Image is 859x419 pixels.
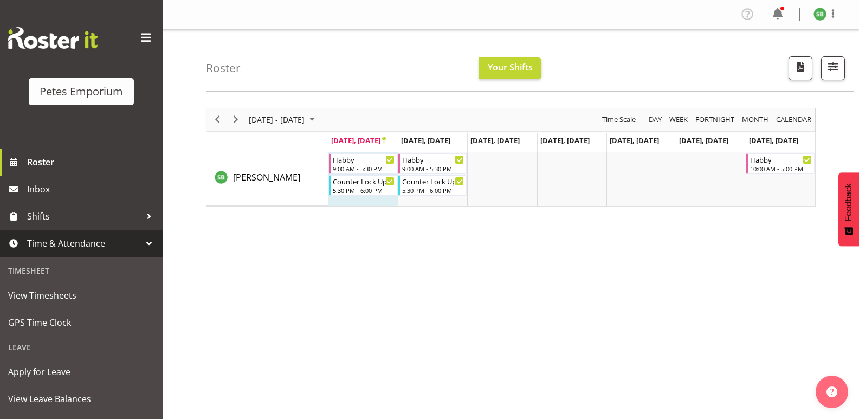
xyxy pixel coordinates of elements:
[206,62,241,74] h4: Roster
[333,176,395,186] div: Counter Lock Up
[750,164,812,173] div: 10:00 AM - 5:00 PM
[245,108,321,131] div: September 22 - 28, 2025
[248,113,306,126] span: [DATE] - [DATE]
[844,183,854,221] span: Feedback
[401,136,450,145] span: [DATE], [DATE]
[813,8,826,21] img: stephanie-burden9828.jpg
[775,113,812,126] span: calendar
[8,391,154,407] span: View Leave Balances
[229,113,243,126] button: Next
[333,186,395,195] div: 5:30 PM - 6:00 PM
[328,152,815,206] table: Timeline Week of September 22, 2025
[610,136,659,145] span: [DATE], [DATE]
[333,164,395,173] div: 9:00 AM - 5:30 PM
[27,181,157,197] span: Inbox
[40,83,123,100] div: Petes Emporium
[333,154,395,165] div: Habby
[694,113,735,126] span: Fortnight
[402,154,464,165] div: Habby
[402,186,464,195] div: 5:30 PM - 6:00 PM
[208,108,227,131] div: previous period
[8,27,98,49] img: Rosterit website logo
[233,171,300,184] a: [PERSON_NAME]
[3,385,160,412] a: View Leave Balances
[227,108,245,131] div: next period
[679,136,728,145] span: [DATE], [DATE]
[8,314,154,331] span: GPS Time Clock
[402,164,464,173] div: 9:00 AM - 5:30 PM
[789,56,812,80] button: Download a PDF of the roster according to the set date range.
[398,175,467,196] div: Stephanie Burdan"s event - Counter Lock Up Begin From Tuesday, September 23, 2025 at 5:30:00 PM G...
[746,153,815,174] div: Stephanie Burdan"s event - Habby Begin From Sunday, September 28, 2025 at 10:00:00 AM GMT+13:00 E...
[8,287,154,304] span: View Timesheets
[3,336,160,358] div: Leave
[398,153,467,174] div: Stephanie Burdan"s event - Habby Begin From Tuesday, September 23, 2025 at 9:00:00 AM GMT+12:00 E...
[540,136,590,145] span: [DATE], [DATE]
[488,61,533,73] span: Your Shifts
[648,113,663,126] span: Day
[3,309,160,336] a: GPS Time Clock
[331,136,386,145] span: [DATE], [DATE]
[329,175,397,196] div: Stephanie Burdan"s event - Counter Lock Up Begin From Monday, September 22, 2025 at 5:30:00 PM GM...
[3,282,160,309] a: View Timesheets
[668,113,689,126] span: Week
[206,152,328,206] td: Stephanie Burdan resource
[8,364,154,380] span: Apply for Leave
[27,208,141,224] span: Shifts
[329,153,397,174] div: Stephanie Burdan"s event - Habby Begin From Monday, September 22, 2025 at 9:00:00 AM GMT+12:00 En...
[479,57,541,79] button: Your Shifts
[3,358,160,385] a: Apply for Leave
[668,113,690,126] button: Timeline Week
[206,108,816,207] div: Timeline Week of September 22, 2025
[27,235,141,252] span: Time & Attendance
[247,113,320,126] button: September 2025
[233,171,300,183] span: [PERSON_NAME]
[741,113,770,126] span: Month
[210,113,225,126] button: Previous
[3,260,160,282] div: Timesheet
[600,113,638,126] button: Time Scale
[826,386,837,397] img: help-xxl-2.png
[27,154,157,170] span: Roster
[402,176,464,186] div: Counter Lock Up
[750,154,812,165] div: Habby
[838,172,859,246] button: Feedback - Show survey
[749,136,798,145] span: [DATE], [DATE]
[774,113,813,126] button: Month
[601,113,637,126] span: Time Scale
[694,113,737,126] button: Fortnight
[647,113,664,126] button: Timeline Day
[470,136,520,145] span: [DATE], [DATE]
[740,113,771,126] button: Timeline Month
[821,56,845,80] button: Filter Shifts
